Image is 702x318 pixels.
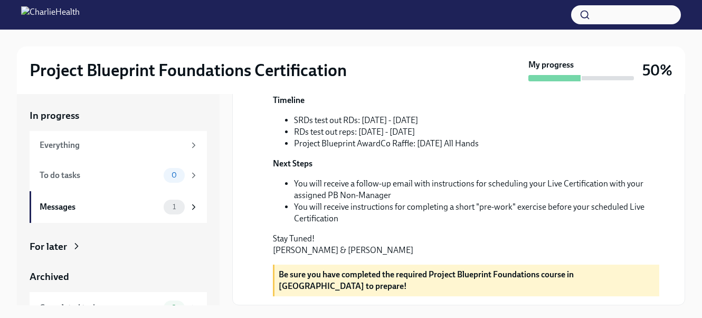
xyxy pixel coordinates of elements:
[642,61,672,80] h3: 50%
[294,178,659,201] li: You will receive a follow-up email with instructions for scheduling your Live Certification with ...
[30,240,67,254] div: For later
[273,95,305,105] strong: Timeline
[40,170,159,181] div: To do tasks
[294,201,659,225] li: You will receive instructions for completing a short "pre-work" exercise before your scheduled Li...
[40,201,159,213] div: Messages
[30,270,207,284] a: Archived
[40,302,159,314] div: Completed tasks
[30,60,347,81] h2: Project Blueprint Foundations Certification
[273,158,312,169] strong: Next Steps
[273,233,659,256] p: Stay Tuned! [PERSON_NAME] & [PERSON_NAME]
[294,138,659,149] li: Project Blueprint AwardCo Raffle: [DATE] All Hands
[294,126,659,138] li: RDs test out reps: [DATE] - [DATE]
[279,269,574,291] strong: Be sure you have completed the required Project Blueprint Foundations course in [GEOGRAPHIC_DATA]...
[166,203,182,211] span: 1
[30,240,207,254] a: For later
[30,109,207,123] a: In progress
[21,6,80,23] img: CharlieHealth
[40,139,185,151] div: Everything
[30,131,207,160] a: Everything
[294,115,659,126] li: SRDs test out RDs: [DATE] - [DATE]
[165,171,183,179] span: 0
[30,191,207,223] a: Messages1
[528,59,574,71] strong: My progress
[166,304,183,312] span: 3
[30,160,207,191] a: To do tasks0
